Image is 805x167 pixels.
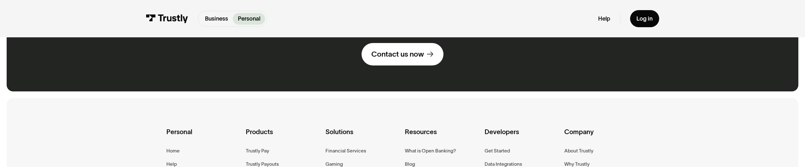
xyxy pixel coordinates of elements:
[598,15,610,22] a: Help
[485,147,510,155] a: Get Started
[146,14,188,23] img: Trustly Logo
[362,43,443,65] a: Contact us now
[238,15,260,23] p: Personal
[233,13,265,25] a: Personal
[636,15,653,22] div: Log in
[246,127,320,147] div: Products
[564,127,639,147] div: Company
[325,127,400,147] div: Solutions
[325,147,366,155] a: Financial Services
[205,15,228,23] p: Business
[405,147,456,155] a: What is Open Banking?
[405,127,480,147] div: Resources
[166,147,180,155] a: Home
[200,13,233,25] a: Business
[246,147,269,155] a: Trustly Pay
[371,49,424,59] div: Contact us now
[564,147,593,155] a: About Trustly
[630,10,659,27] a: Log in
[166,127,241,147] div: Personal
[485,127,559,147] div: Developers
